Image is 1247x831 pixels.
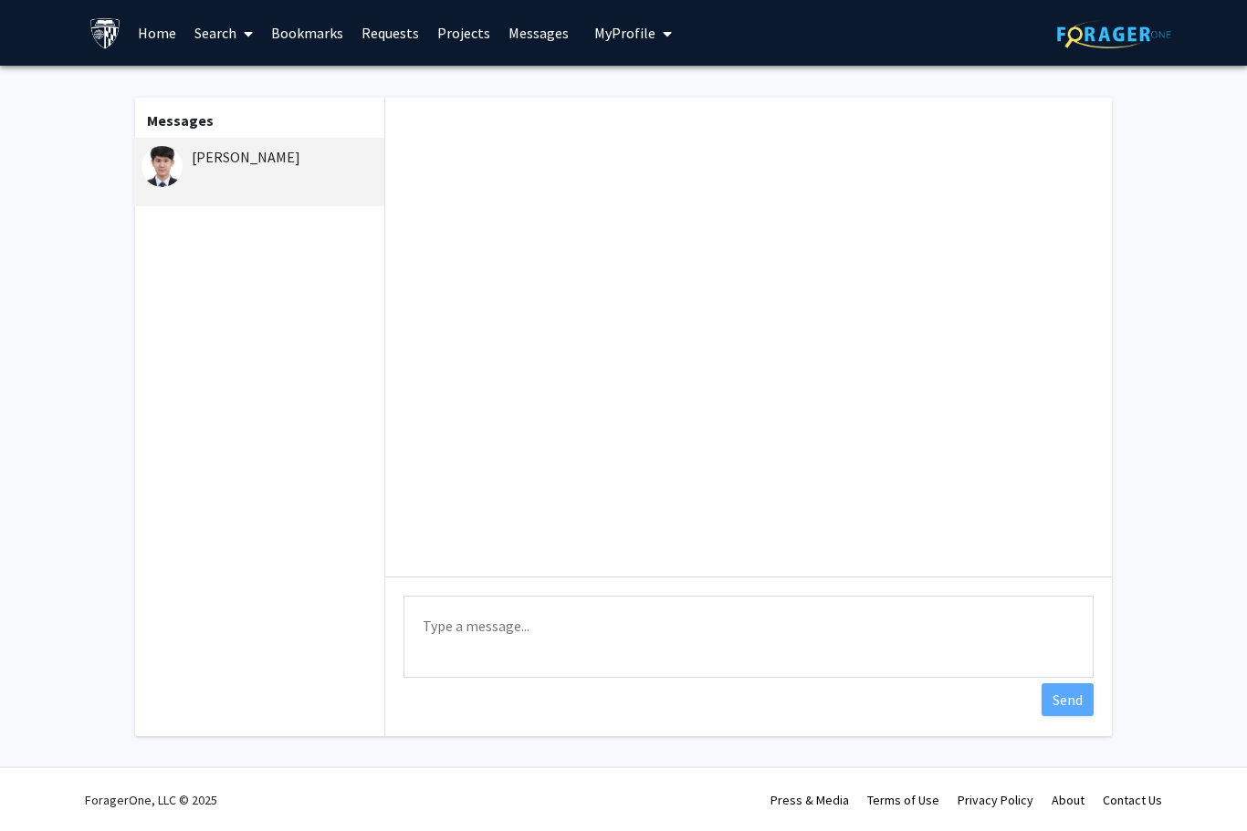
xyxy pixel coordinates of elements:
a: Terms of Use [867,792,939,808]
b: Messages [147,111,214,130]
span: My Profile [594,24,655,42]
div: [PERSON_NAME] [141,146,380,168]
a: Bookmarks [262,1,352,65]
a: Contact Us [1103,792,1162,808]
textarea: Message [403,596,1094,678]
a: Press & Media [770,792,849,808]
a: Requests [352,1,428,65]
img: Kyu Han [141,146,183,187]
a: About [1052,792,1085,808]
img: Johns Hopkins University Logo [89,17,121,49]
a: Search [185,1,262,65]
a: Messages [499,1,578,65]
a: Privacy Policy [958,792,1033,808]
a: Home [129,1,185,65]
iframe: Chat [14,749,78,817]
a: Projects [428,1,499,65]
button: Send [1042,683,1094,716]
img: ForagerOne Logo [1057,20,1171,48]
